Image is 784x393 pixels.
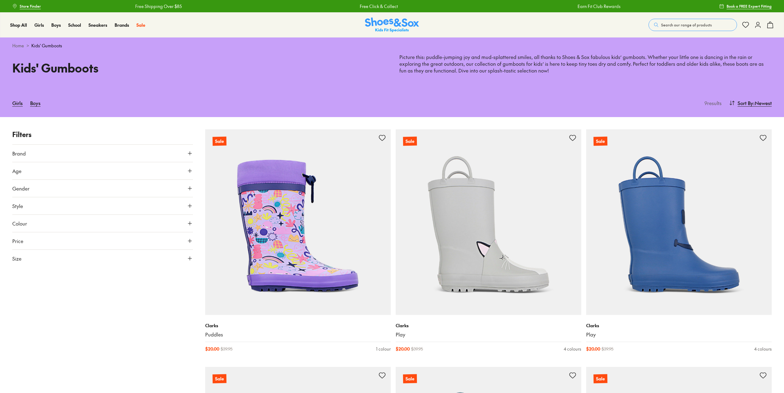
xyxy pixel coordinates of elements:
span: Sort By [738,99,753,107]
a: Shoes & Sox [365,18,419,33]
span: Store Finder [20,3,41,9]
a: Home [12,42,24,49]
a: Boys [30,96,41,110]
span: Gender [12,185,29,192]
button: Size [12,250,193,267]
a: Earn Fit Club Rewards [517,3,560,10]
p: Sale [403,374,417,383]
span: Brand [12,150,26,157]
a: Book a FREE Expert Fitting [719,1,772,12]
div: > [12,42,772,49]
p: Sale [213,374,226,383]
button: Colour [12,215,193,232]
a: Girls [12,96,23,110]
a: Girls [34,22,44,28]
p: Sale [594,374,607,383]
button: Brand [12,145,193,162]
span: Size [12,255,22,262]
span: $ 39.95 [411,346,423,352]
a: Sale [205,129,391,315]
a: Brands [115,22,129,28]
span: Colour [12,220,27,227]
a: Sale [396,129,581,315]
a: Sale [136,22,145,28]
span: $ 20.00 [396,346,410,352]
span: Style [12,202,23,210]
p: Clarks [205,322,391,329]
span: : Newest [753,99,772,107]
p: Picture this: puddle-jumping joy and mud-splattered smiles, all thanks to Shoes & Sox fabulous ki... [399,54,772,74]
button: Search our range of products [649,19,737,31]
span: $ 20.00 [205,346,219,352]
a: Play [396,331,581,338]
div: 1 colour [376,346,391,352]
p: 9 results [702,99,722,107]
p: Filters [12,129,193,140]
span: $ 39.95 [602,346,613,352]
a: Sale [586,129,772,315]
h1: Kids' Gumboots [12,59,385,77]
button: Gender [12,180,193,197]
button: Age [12,162,193,179]
div: 4 colours [754,346,772,352]
a: Play [586,331,772,338]
a: Store Finder [12,1,41,12]
iframe: Gorgias live chat messenger [6,352,31,375]
span: Price [12,237,23,245]
button: Price [12,232,193,250]
button: Sort By:Newest [729,96,772,110]
img: SNS_Logo_Responsive.svg [365,18,419,33]
p: Sale [403,136,417,146]
a: Free Shipping Over $85 [74,3,121,10]
a: Boys [51,22,61,28]
a: Free Click & Collect [299,3,337,10]
p: Clarks [396,322,581,329]
a: Puddles [205,331,391,338]
a: Sneakers [88,22,107,28]
span: Book a FREE Expert Fitting [727,3,772,9]
a: Shop All [10,22,27,28]
p: Sale [213,136,226,146]
span: Kids' Gumboots [31,42,62,49]
a: School [68,22,81,28]
p: Sale [594,136,607,146]
div: 4 colours [564,346,581,352]
span: Age [12,167,22,175]
p: Clarks [586,322,772,329]
span: $ 20.00 [586,346,600,352]
span: $ 39.95 [221,346,233,352]
button: Style [12,197,193,214]
span: Search our range of products [661,22,712,28]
